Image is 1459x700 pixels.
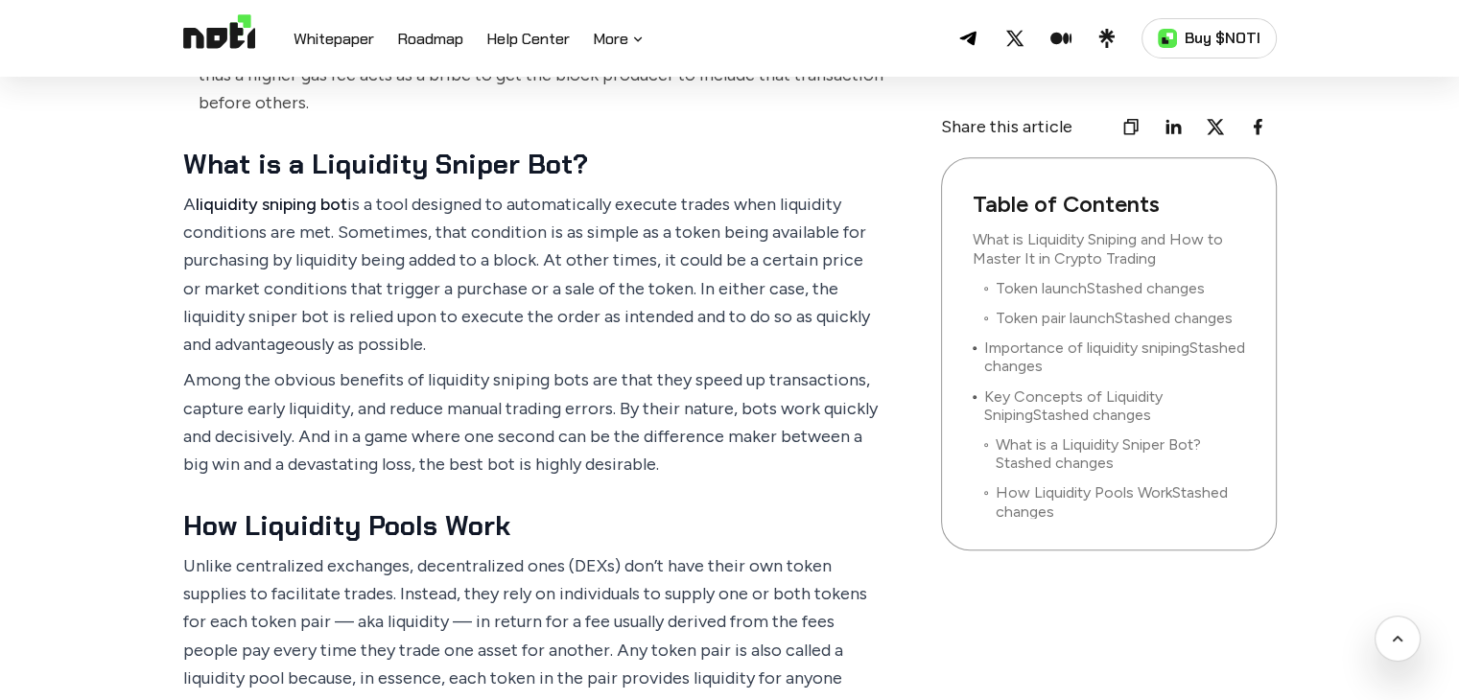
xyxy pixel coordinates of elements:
strong: Table of Contents [973,189,1260,219]
a: Whitepaper [294,28,374,53]
h3: How Liquidity Pools Work [183,509,883,544]
a: What is a Liquidity Sniper Bot?Stashed changes [996,435,1245,472]
p: Share this article [941,113,1072,141]
a: Importance of liquidity snipingStashed changes [984,338,1245,375]
a: Roadmap [397,28,463,53]
p: A is a tool designed to automatically execute trades when liquidity conditions are met. Sometimes... [183,191,883,360]
a: Buy $NOTI [1141,18,1277,58]
a: liquidity sniping bot [196,194,347,215]
p: Among the obvious benefits of liquidity sniping bots are that they speed up transactions, capture... [183,366,883,478]
a: How Liquidity Pools WorkStashed changes [996,483,1245,520]
a: Key Concepts of Liquidity SnipingStashed changes [984,386,1245,423]
h3: What is a Liquidity Sniper Bot? [183,148,883,182]
a: Token launchStashed changes [996,279,1205,297]
img: Logo [183,14,255,62]
a: Token pair launchStashed changes [996,309,1233,327]
a: Help Center [486,28,570,53]
button: More [593,28,646,51]
a: What is Liquidity Sniping and How to Master It in Crypto Trading [973,230,1223,267]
